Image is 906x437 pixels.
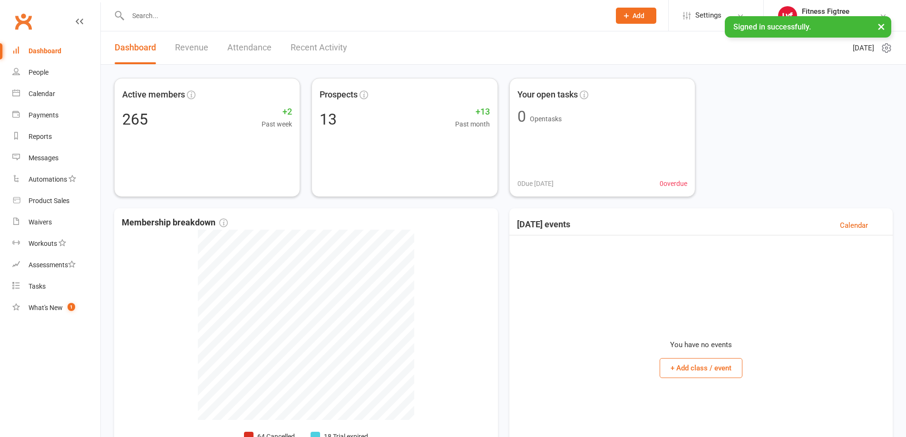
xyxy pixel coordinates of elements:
div: Messages [29,154,58,162]
span: Your open tasks [517,88,578,102]
a: Automations [12,169,100,190]
span: Past week [262,119,292,129]
a: Attendance [227,31,272,64]
div: Waivers [29,218,52,226]
a: Recent Activity [291,31,347,64]
a: Dashboard [12,40,100,62]
span: Add [633,12,644,19]
span: +13 [455,105,490,119]
div: Reports [29,133,52,140]
a: Workouts [12,233,100,254]
a: Dashboard [115,31,156,64]
span: Prospects [320,88,358,102]
button: + Add class / event [660,358,742,378]
a: Messages [12,147,100,169]
a: Tasks [12,276,100,297]
span: Active members [122,88,185,102]
img: thumb_image1753610192.png [778,6,797,25]
span: Signed in successfully. [733,22,811,31]
div: Automations [29,175,67,183]
span: 0 overdue [660,178,687,189]
button: × [873,16,890,37]
a: Waivers [12,212,100,233]
div: Payments [29,111,58,119]
div: What's New [29,304,63,311]
div: Assessments [29,261,76,269]
input: Search... [125,9,604,22]
div: 265 [122,112,148,127]
div: Product Sales [29,197,69,204]
span: [DATE] [853,42,874,54]
div: Dashboard [29,47,61,55]
div: Fitness Figtree [802,7,858,16]
div: People [29,68,49,76]
h3: [DATE] events [517,220,570,231]
div: 13 [320,112,337,127]
button: Add [616,8,656,24]
a: Revenue [175,31,208,64]
span: 1 [68,303,75,311]
span: Open tasks [530,115,562,123]
span: +2 [262,105,292,119]
a: Calendar [840,220,868,231]
a: Product Sales [12,190,100,212]
div: 0 [517,109,526,124]
a: People [12,62,100,83]
div: Tasks [29,282,46,290]
span: Past month [455,119,490,129]
a: Payments [12,105,100,126]
span: Settings [695,5,721,26]
div: Workouts [29,240,57,247]
a: Calendar [12,83,100,105]
span: 0 Due [DATE] [517,178,554,189]
div: 247 Fitness Figtree [802,16,858,24]
a: Assessments [12,254,100,276]
a: Clubworx [11,10,35,33]
a: What's New1 [12,297,100,319]
a: Reports [12,126,100,147]
div: Calendar [29,90,55,97]
p: You have no events [670,339,732,350]
span: Membership breakdown [122,216,228,230]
